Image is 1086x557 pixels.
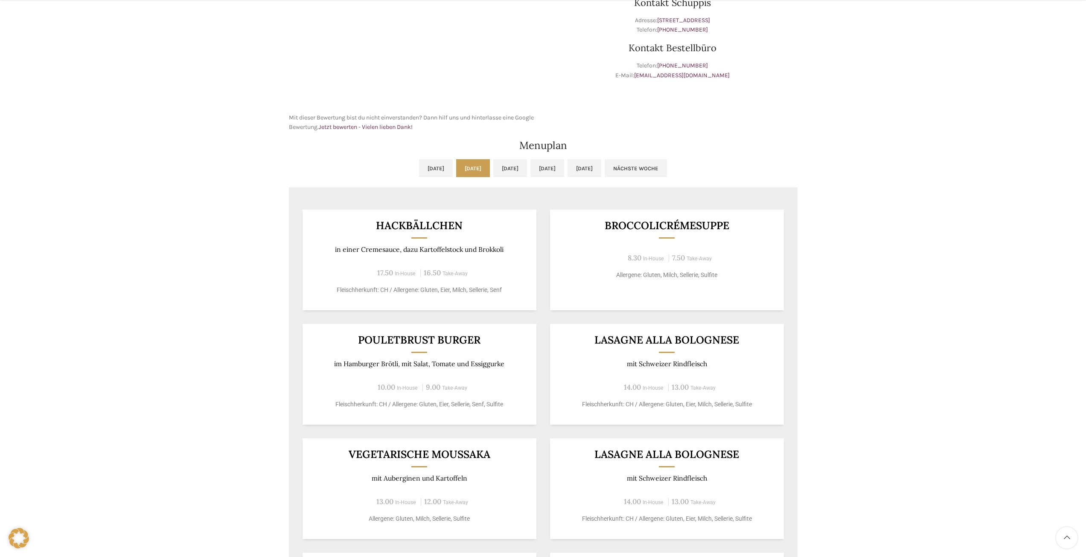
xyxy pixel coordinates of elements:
p: Allergene: Gluten, Milch, Sellerie, Sulfite [560,271,773,280]
p: mit Schweizer Rindfleisch [560,360,773,368]
span: 14.00 [624,382,641,392]
span: 16.50 [424,268,441,277]
a: [DATE] [493,159,527,177]
h3: Kontakt Bestellbüro [547,43,798,52]
h3: Lasagne alla Bolognese [560,449,773,460]
a: Nächste Woche [605,159,667,177]
a: Jetzt bewerten - Vielen lieben Dank! [319,123,413,131]
span: In-House [643,499,664,505]
p: Allergene: Gluten, Milch, Sellerie, Sulfite [313,514,526,523]
span: 13.00 [672,497,689,506]
p: Fleischherkunft: CH / Allergene: Gluten, Eier, Milch, Sellerie, Sulfite [560,514,773,523]
p: Fleischherkunft: CH / Allergene: Gluten, Eier, Milch, Sellerie, Sulfite [560,400,773,409]
span: 14.00 [624,497,641,506]
span: 7.50 [672,253,685,262]
h3: LASAGNE ALLA BOLOGNESE [560,335,773,345]
h3: Broccolicrémesuppe [560,220,773,231]
span: 13.00 [376,497,393,506]
a: [PHONE_NUMBER] [657,26,708,33]
span: 9.00 [426,382,440,392]
p: Fleischherkunft: CH / Allergene: Gluten, Eier, Milch, Sellerie, Senf [313,286,526,295]
span: 13.00 [672,382,689,392]
a: [DATE] [456,159,490,177]
p: in einer Cremesauce, dazu Kartoffelstock und Brokkoli [313,245,526,254]
p: mit Auberginen und Kartoffeln [313,474,526,482]
span: In-House [395,271,416,277]
span: 10.00 [378,382,395,392]
a: [PHONE_NUMBER] [657,62,708,69]
span: In-House [397,385,418,391]
p: im Hamburger Brötli, mit Salat, Tomate und Essiggurke [313,360,526,368]
h3: Hackbällchen [313,220,526,231]
span: Take-Away [442,385,467,391]
span: Take-Away [690,385,716,391]
span: In-House [643,385,664,391]
span: In-House [395,499,416,505]
a: [DATE] [419,159,453,177]
span: Take-Away [690,499,716,505]
a: Scroll to top button [1056,527,1077,548]
span: 17.50 [377,268,393,277]
p: Adresse: Telefon: [547,16,798,35]
a: [DATE] [568,159,601,177]
p: mit Schweizer Rindfleisch [560,474,773,482]
h3: Pouletbrust Burger [313,335,526,345]
h2: Menuplan [289,140,798,151]
span: 12.00 [424,497,441,506]
span: In-House [643,256,664,262]
span: Take-Away [443,499,468,505]
p: Fleischherkunft: CH / Allergene: Gluten, Eier, Sellerie, Senf, Sulfite [313,400,526,409]
p: Mit dieser Bewertung bist du nicht einverstanden? Dann hilf uns und hinterlasse eine Google Bewer... [289,113,539,132]
span: 8.30 [628,253,641,262]
a: [STREET_ADDRESS] [657,17,710,24]
span: Take-Away [687,256,712,262]
span: Take-Away [443,271,468,277]
a: [EMAIL_ADDRESS][DOMAIN_NAME] [634,72,730,79]
h3: Vegetarische Moussaka [313,449,526,460]
p: Telefon: E-Mail: [547,61,798,80]
a: [DATE] [530,159,564,177]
